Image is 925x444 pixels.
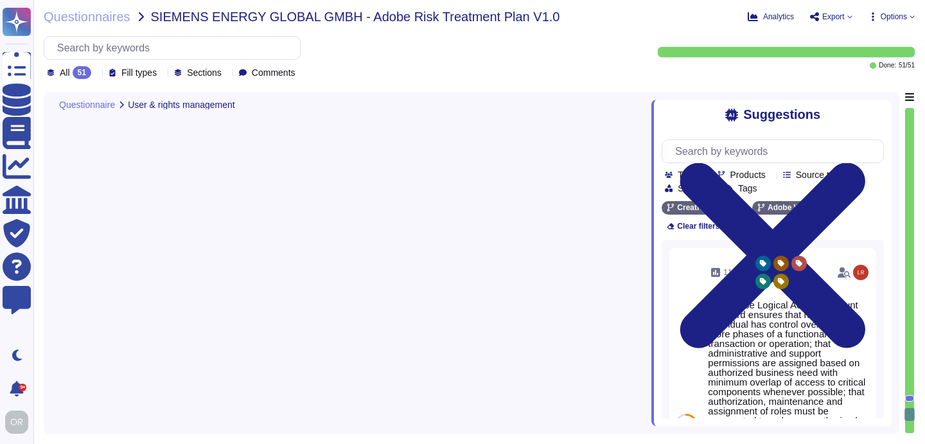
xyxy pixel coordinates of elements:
[19,384,26,391] div: 9+
[879,62,896,69] span: Done:
[73,66,91,79] div: 51
[748,12,794,22] button: Analytics
[5,411,28,434] img: user
[121,68,157,77] span: Fill types
[60,68,70,77] span: All
[252,68,295,77] span: Comments
[853,265,868,280] img: user
[151,10,560,23] span: SIEMENS ENERGY GLOBAL GMBH - Adobe Risk Treatment Plan V1.0
[187,68,222,77] span: Sections
[763,13,794,21] span: Analytics
[44,10,130,23] span: Questionnaires
[51,37,300,59] input: Search by keywords
[881,13,907,21] span: Options
[822,13,845,21] span: Export
[669,140,883,163] input: Search by keywords
[3,408,37,436] button: user
[899,62,915,69] span: 51 / 51
[128,100,235,109] span: User & rights management
[59,100,115,109] span: Questionnaire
